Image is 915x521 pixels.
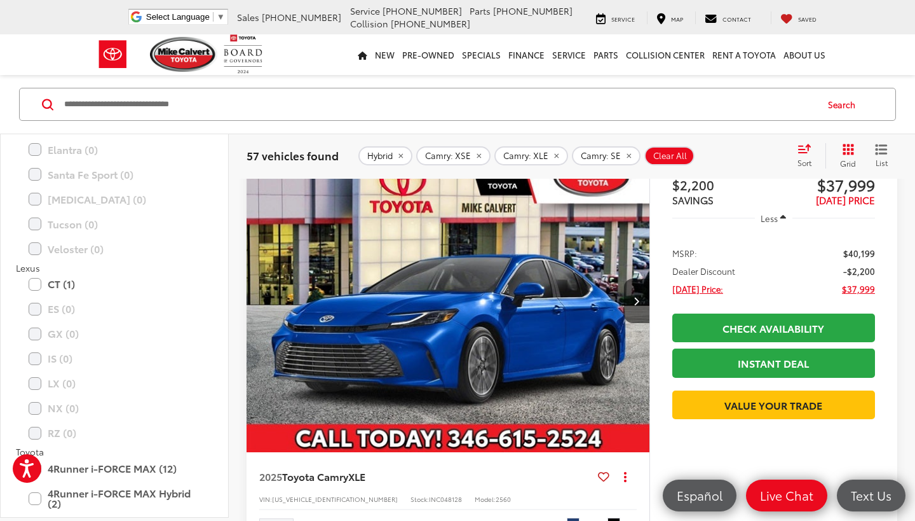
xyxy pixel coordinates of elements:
[672,349,875,377] a: Instant Deal
[816,88,874,120] button: Search
[259,469,593,483] a: 2025Toyota CamryXLE
[29,163,200,186] label: Santa Fe Sport (0)
[425,151,471,161] span: Camry: XSE
[844,487,898,503] span: Text Us
[670,487,729,503] span: Español
[798,15,817,23] span: Saved
[246,149,651,452] div: 2025 Toyota Camry XLE 0
[475,494,496,504] span: Model:
[262,11,341,24] span: [PHONE_NUMBER]
[816,193,875,207] span: [DATE] PRICE
[391,17,470,30] span: [PHONE_NUMBER]
[383,4,462,17] span: [PHONE_NUMBER]
[150,37,217,72] img: Mike Calvert Toyota
[29,397,200,419] label: NX (0)
[746,480,827,511] a: Live Chat
[837,480,905,511] a: Text Us
[458,34,505,75] a: Specials
[797,157,811,168] span: Sort
[840,158,856,169] span: Grid
[29,347,200,370] label: IS (0)
[773,175,875,194] span: $37,999
[29,213,200,235] label: Tucson (0)
[791,143,825,169] button: Select sort value
[672,314,875,342] a: Check Availability
[371,34,398,75] a: New
[780,34,829,75] a: About Us
[282,469,348,483] span: Toyota Camry
[722,15,751,23] span: Contact
[146,12,210,22] span: Select Language
[259,494,272,504] span: VIN:
[237,11,259,24] span: Sales
[410,494,429,504] span: Stock:
[708,34,780,75] a: Rent a Toyota
[29,238,200,260] label: Veloster (0)
[272,494,398,504] span: [US_VEHICLE_IDENTIFICATION_NUMBER]
[647,11,693,24] a: Map
[672,193,714,207] span: SAVINGS
[865,143,897,169] button: List View
[217,12,225,22] span: ▼
[350,17,388,30] span: Collision
[29,298,200,320] label: ES (0)
[246,149,651,452] a: 2025 Toyota Camry XLE2025 Toyota Camry XLE2025 Toyota Camry XLE2025 Toyota Camry XLE
[611,15,635,23] span: Service
[622,34,708,75] a: Collision Center
[367,151,393,161] span: Hybrid
[503,151,548,161] span: Camry: XLE
[29,273,200,295] label: CT (1)
[213,12,213,22] span: ​
[259,469,282,483] span: 2025
[761,212,778,224] span: Less
[350,4,380,17] span: Service
[590,34,622,75] a: Parts
[494,146,568,165] button: remove Camry: XLE
[247,148,339,163] span: 57 vehicles found
[470,4,491,17] span: Parts
[754,487,820,503] span: Live Chat
[672,265,735,277] span: Dealer Discount
[348,469,365,483] span: XLE
[842,282,875,295] span: $37,999
[29,422,200,444] label: RZ (0)
[29,188,200,211] label: [MEDICAL_DATA] (0)
[653,151,687,161] span: Clear All
[358,146,412,165] button: remove Hybrid
[16,445,44,458] span: Toyota
[672,247,697,260] span: MSRP:
[695,11,761,24] a: Contact
[29,457,200,480] label: 4Runner i-FORCE MAX (12)
[29,139,200,161] label: Elantra (0)
[624,279,649,323] button: Next image
[246,149,651,454] img: 2025 Toyota Camry XLE
[624,471,627,482] span: dropdown dots
[16,261,40,274] span: Lexus
[672,282,723,295] span: [DATE] Price:
[29,323,200,345] label: GX (0)
[398,34,458,75] a: Pre-Owned
[644,146,695,165] button: Clear All
[29,482,200,515] label: 4Runner i-FORCE MAX Hybrid (2)
[505,34,548,75] a: Finance
[354,34,371,75] a: Home
[63,89,816,120] input: Search by Make, Model, or Keyword
[672,391,875,419] a: Value Your Trade
[89,34,137,75] img: Toyota
[672,175,774,194] span: $2,200
[581,151,621,161] span: Camry: SE
[843,247,875,260] span: $40,199
[825,143,865,169] button: Grid View
[429,494,462,504] span: INC048128
[586,11,644,24] a: Service
[771,11,826,24] a: My Saved Vehicles
[572,146,640,165] button: remove Camry: SE
[416,146,491,165] button: remove Camry: XSE
[614,465,637,487] button: Actions
[29,372,200,394] label: LX (0)
[755,207,793,230] button: Less
[875,157,888,168] span: List
[493,4,573,17] span: [PHONE_NUMBER]
[146,12,225,22] a: Select Language​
